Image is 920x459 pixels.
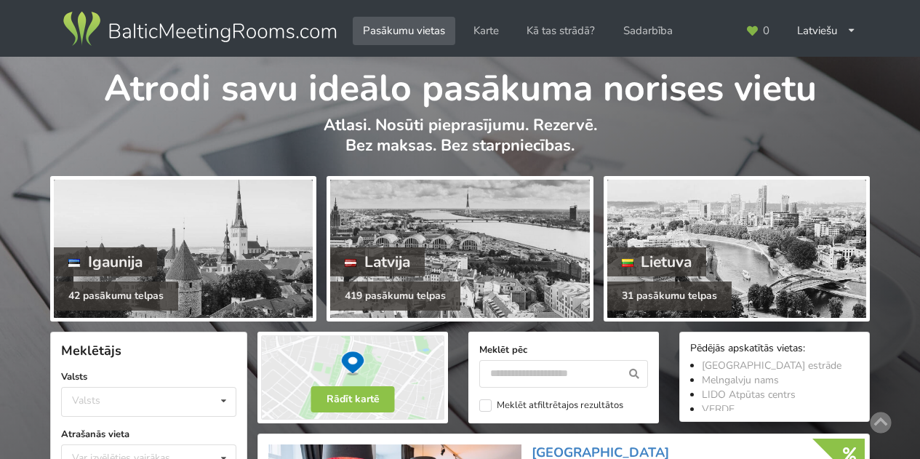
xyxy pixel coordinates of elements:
a: Kā tas strādā? [516,17,605,45]
div: 42 pasākumu telpas [54,282,178,311]
label: Atrašanās vieta [61,427,236,442]
div: Pēdējās apskatītās vietas: [690,343,859,356]
p: Atlasi. Nosūti pieprasījumu. Rezervē. Bez maksas. Bez starpniecības. [50,115,870,171]
img: Baltic Meeting Rooms [60,9,339,49]
a: Pasākumu vietas [353,17,455,45]
div: Igaunija [54,247,157,276]
a: [GEOGRAPHIC_DATA] estrāde [702,359,841,372]
a: Igaunija 42 pasākumu telpas [50,176,316,322]
button: Rādīt kartē [311,386,395,412]
a: Lietuva 31 pasākumu telpas [604,176,870,322]
div: Lietuva [607,247,707,276]
a: Sadarbība [613,17,683,45]
div: 419 pasākumu telpas [330,282,460,311]
div: Latviešu [787,17,866,45]
img: Rādīt kartē [257,332,448,423]
div: Valsts [72,394,100,407]
span: Meklētājs [61,342,121,359]
label: Valsts [61,370,236,384]
label: Meklēt atfiltrētajos rezultātos [479,399,623,412]
label: Meklēt pēc [479,343,648,357]
a: Karte [463,17,509,45]
div: Latvija [330,247,425,276]
div: 31 pasākumu telpas [607,282,732,311]
h1: Atrodi savu ideālo pasākuma norises vietu [50,57,870,112]
a: Latvija 419 pasākumu telpas [327,176,593,322]
a: LIDO Atpūtas centrs [702,388,796,402]
a: Melngalvju nams [702,373,779,387]
a: VERDE [702,402,735,416]
span: 0 [763,25,769,36]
